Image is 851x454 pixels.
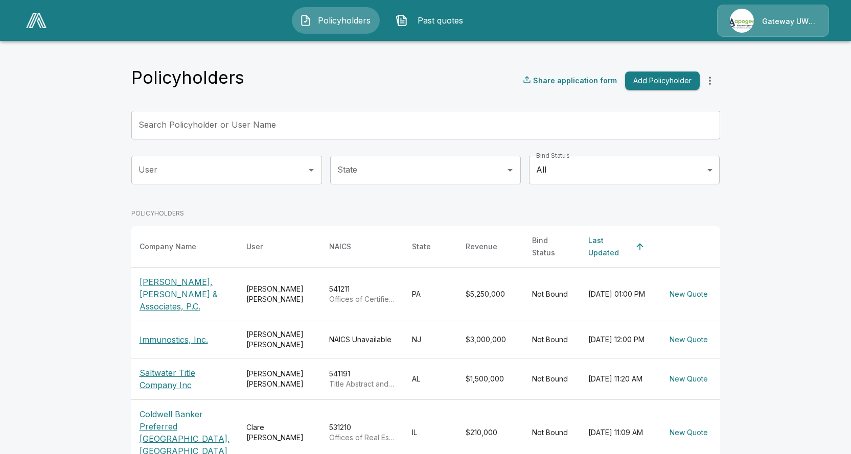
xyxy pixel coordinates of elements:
div: NAICS [329,241,351,253]
button: New Quote [665,285,712,304]
div: [PERSON_NAME] [PERSON_NAME] [246,329,313,350]
td: AL [404,358,457,399]
td: $1,500,000 [457,358,524,399]
p: Share application form [533,75,617,86]
td: Not Bound [524,321,580,358]
button: Past quotes IconPast quotes [388,7,476,34]
h4: Policyholders [131,67,244,88]
button: Policyholders IconPolicyholders [292,7,380,34]
div: [PERSON_NAME] [PERSON_NAME] [246,369,313,389]
td: PA [404,267,457,321]
p: Saltwater Title Company Inc [140,367,230,391]
div: 541211 [329,284,396,304]
button: New Quote [665,330,712,349]
a: Add Policyholder [621,71,700,90]
p: Offices of Certified Public Accountants [329,294,396,304]
div: Revenue [466,241,497,253]
td: Not Bound [524,358,580,399]
td: [DATE] 11:20 AM [580,358,657,399]
img: AA Logo [26,13,47,28]
button: Open [503,163,517,177]
span: Policyholders [316,14,372,27]
td: [DATE] 12:00 PM [580,321,657,358]
button: more [700,70,720,91]
p: [PERSON_NAME], [PERSON_NAME] & Associates, P.C. [140,276,230,313]
div: 531210 [329,422,396,443]
div: All [529,156,720,184]
p: Immunostics, Inc. [140,333,230,346]
td: Not Bound [524,267,580,321]
label: Bind Status [536,151,569,160]
td: NJ [404,321,457,358]
div: 541191 [329,369,396,389]
button: New Quote [665,423,712,442]
div: State [412,241,431,253]
div: Last Updated [588,234,631,259]
button: Add Policyholder [625,71,700,90]
div: Clare [PERSON_NAME] [246,422,313,443]
p: POLICYHOLDERS [131,209,720,218]
td: $3,000,000 [457,321,524,358]
td: NAICS Unavailable [321,321,404,358]
th: Bind Status [524,226,580,268]
div: [PERSON_NAME] [PERSON_NAME] [246,284,313,304]
p: Title Abstract and Settlement Offices [329,379,396,389]
p: Offices of Real Estate Agents and Brokers [329,433,396,443]
button: New Quote [665,370,712,389]
span: Past quotes [412,14,468,27]
div: Company Name [140,241,196,253]
img: Past quotes Icon [396,14,408,27]
td: [DATE] 01:00 PM [580,267,657,321]
button: Open [304,163,318,177]
div: User [246,241,263,253]
td: $5,250,000 [457,267,524,321]
img: Policyholders Icon [300,14,312,27]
